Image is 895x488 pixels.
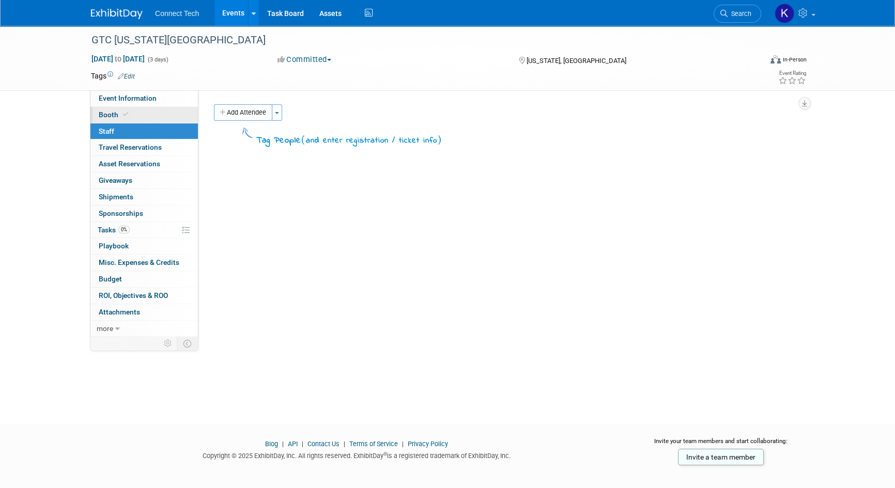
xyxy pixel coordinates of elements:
div: Event Rating [778,71,806,76]
span: Connect Tech [155,9,199,18]
a: Budget [90,271,198,287]
span: [DATE] [DATE] [91,54,145,64]
a: Asset Reservations [90,156,198,172]
span: [US_STATE], [GEOGRAPHIC_DATA] [526,57,626,65]
span: Event Information [99,94,157,102]
a: Search [714,5,761,23]
span: Travel Reservations [99,143,162,151]
span: Shipments [99,193,133,201]
span: Search [728,10,751,18]
a: ROI, Objectives & ROO [90,288,198,304]
a: Terms of Service [349,440,398,448]
i: Booth reservation complete [123,112,128,117]
a: Blog [265,440,278,448]
a: Contact Us [307,440,340,448]
a: Booth [90,107,198,123]
span: | [299,440,306,448]
div: Invite your team members and start collaborating: [638,437,805,452]
a: Attachments [90,304,198,320]
a: more [90,321,198,337]
a: Tasks0% [90,222,198,238]
span: Playbook [99,242,129,250]
span: Staff [99,127,114,135]
span: more [97,324,113,333]
span: | [280,440,286,448]
span: Asset Reservations [99,160,160,168]
a: Edit [118,73,135,80]
span: (3 days) [147,56,168,63]
td: Personalize Event Tab Strip [159,337,177,350]
div: Event Format [700,54,807,69]
a: Sponsorships [90,206,198,222]
div: GTC [US_STATE][GEOGRAPHIC_DATA] [88,31,746,50]
a: Giveaways [90,172,198,188]
span: Giveaways [99,176,132,184]
span: Tasks [98,226,130,234]
span: | [399,440,406,448]
span: ( [301,134,306,145]
img: Kara Price [775,4,794,23]
span: Booth [99,111,130,119]
span: | [341,440,348,448]
a: Travel Reservations [90,139,198,155]
span: Misc. Expenses & Credits [99,258,179,266]
img: Format-Inperson.png [770,55,781,64]
div: Copyright © 2025 ExhibitDay, Inc. All rights reserved. ExhibitDay is a registered trademark of Ex... [91,449,622,461]
img: ExhibitDay [91,9,143,19]
a: Invite a team member [678,449,764,465]
span: Budget [99,275,122,283]
td: Tags [91,71,135,81]
span: to [113,55,123,63]
div: In-Person [782,56,807,64]
button: Add Attendee [214,104,272,121]
a: Staff [90,123,198,139]
span: Sponsorships [99,209,143,217]
td: Toggle Event Tabs [177,337,198,350]
sup: ® [383,451,387,457]
div: Tag People [256,133,442,147]
a: Event Information [90,90,198,106]
button: Committed [274,54,335,65]
span: ) [437,134,442,145]
a: API [288,440,298,448]
span: 0% [118,226,130,233]
a: Misc. Expenses & Credits [90,255,198,271]
a: Playbook [90,238,198,254]
span: Attachments [99,308,140,316]
a: Shipments [90,189,198,205]
span: and enter registration / ticket info [306,135,437,146]
span: ROI, Objectives & ROO [99,291,168,300]
a: Privacy Policy [408,440,448,448]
